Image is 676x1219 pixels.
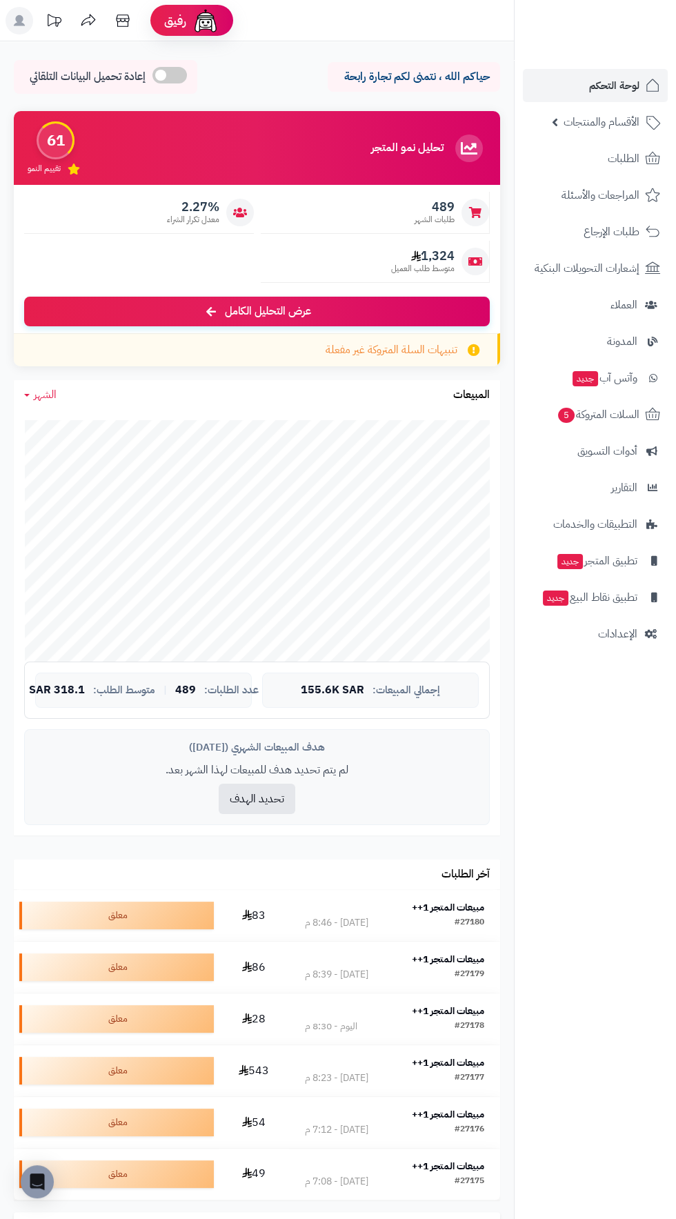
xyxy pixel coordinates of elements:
[523,215,668,248] a: طلبات الإرجاع
[35,762,479,778] p: لم يتم تحديد هدف للمبيعات لهذا الشهر بعد.
[556,551,637,571] span: تطبيق المتجر
[192,7,219,34] img: ai-face.png
[175,684,196,697] span: 489
[24,387,57,403] a: الشهر
[305,1175,368,1189] div: [DATE] - 7:08 م
[455,1071,484,1085] div: #27177
[611,478,637,497] span: التقارير
[19,953,214,981] div: معلق
[305,1123,368,1137] div: [DATE] - 7:12 م
[163,685,167,695] span: |
[561,186,639,205] span: المراجعات والأسئلة
[607,332,637,351] span: المدونة
[553,515,637,534] span: التطبيقات والخدمات
[225,304,311,319] span: عرض التحليل الكامل
[19,1057,214,1084] div: معلق
[523,179,668,212] a: المراجعات والأسئلة
[608,149,639,168] span: الطلبات
[167,199,219,215] span: 2.27%
[24,297,490,326] a: عرض التحليل الكامل
[453,389,490,402] h3: المبيعات
[557,405,639,424] span: السلات المتروكة
[564,112,639,132] span: الأقسام والمنتجات
[610,295,637,315] span: العملاء
[219,1045,289,1096] td: 543
[412,900,484,915] strong: مبيعات المتجر 1++
[573,371,598,386] span: جديد
[164,12,186,29] span: رفيق
[598,624,637,644] span: الإعدادات
[326,342,457,358] span: تنبيهات السلة المتروكة غير مفعلة
[19,1160,214,1188] div: معلق
[219,784,295,814] button: تحديد الهدف
[523,142,668,175] a: الطلبات
[30,69,146,85] span: إعادة تحميل البيانات التلقائي
[29,684,85,697] span: 318.1 SAR
[523,69,668,102] a: لوحة التحكم
[34,386,57,403] span: الشهر
[455,916,484,930] div: #27180
[28,163,61,175] span: تقييم النمو
[219,890,289,941] td: 83
[455,1175,484,1189] div: #27175
[93,684,155,696] span: متوسط الطلب:
[219,942,289,993] td: 86
[19,1109,214,1136] div: معلق
[571,368,637,388] span: وآتس آب
[523,361,668,395] a: وآتس آبجديد
[523,544,668,577] a: تطبيق المتجرجديد
[455,1020,484,1033] div: #27178
[219,1097,289,1148] td: 54
[441,869,490,881] h3: آخر الطلبات
[35,740,479,755] div: هدف المبيعات الشهري ([DATE])
[167,214,219,226] span: معدل تكرار الشراء
[305,968,368,982] div: [DATE] - 8:39 م
[557,554,583,569] span: جديد
[523,325,668,358] a: المدونة
[371,142,444,155] h3: تحليل نمو المتجر
[391,248,455,264] span: 1,324
[523,435,668,468] a: أدوات التسويق
[584,222,639,241] span: طلبات الإرجاع
[523,581,668,614] a: تطبيق نقاط البيعجديد
[523,471,668,504] a: التقارير
[412,1159,484,1173] strong: مبيعات المتجر 1++
[305,1071,368,1085] div: [DATE] - 8:23 م
[577,442,637,461] span: أدوات التسويق
[535,259,639,278] span: إشعارات التحويلات البنكية
[455,968,484,982] div: #27179
[543,591,568,606] span: جديد
[412,952,484,967] strong: مبيعات المتجر 1++
[219,993,289,1044] td: 28
[589,76,639,95] span: لوحة التحكم
[455,1123,484,1137] div: #27176
[523,288,668,321] a: العملاء
[523,508,668,541] a: التطبيقات والخدمات
[523,398,668,431] a: السلات المتروكة5
[301,684,364,697] span: 155.6K SAR
[37,7,71,38] a: تحديثات المنصة
[523,252,668,285] a: إشعارات التحويلات البنكية
[415,214,455,226] span: طلبات الشهر
[219,1149,289,1200] td: 49
[412,1004,484,1018] strong: مبيعات المتجر 1++
[19,1005,214,1033] div: معلق
[204,684,259,696] span: عدد الطلبات:
[391,263,455,275] span: متوسط طلب العميل
[415,199,455,215] span: 489
[557,407,575,424] span: 5
[412,1056,484,1070] strong: مبيعات المتجر 1++
[305,916,368,930] div: [DATE] - 8:46 م
[338,69,490,85] p: حياكم الله ، نتمنى لكم تجارة رابحة
[523,617,668,651] a: الإعدادات
[412,1107,484,1122] strong: مبيعات المتجر 1++
[21,1165,54,1198] div: Open Intercom Messenger
[541,588,637,607] span: تطبيق نقاط البيع
[582,10,663,39] img: logo-2.png
[19,902,214,929] div: معلق
[372,684,440,696] span: إجمالي المبيعات:
[305,1020,357,1033] div: اليوم - 8:30 م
